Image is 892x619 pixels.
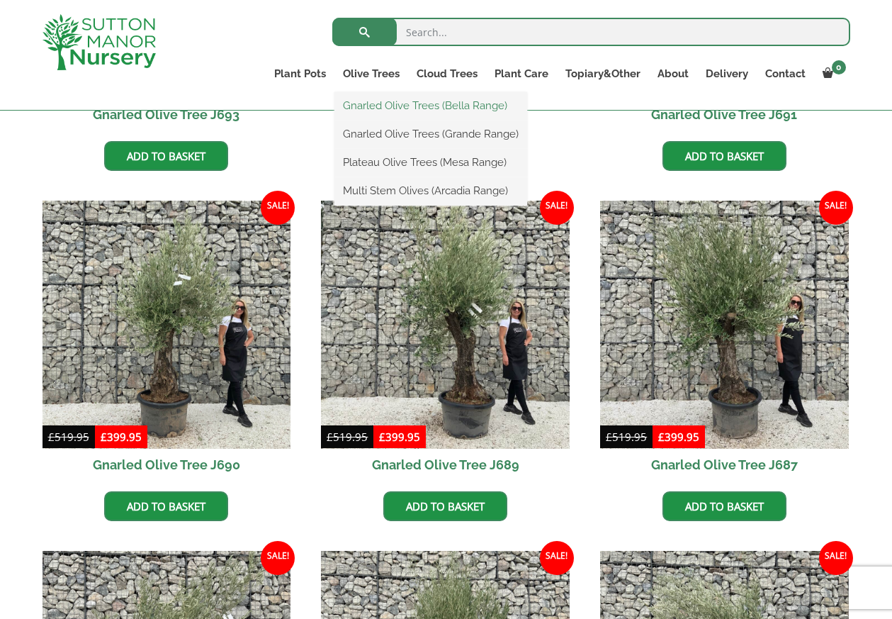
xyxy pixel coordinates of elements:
a: Contact [757,64,814,84]
a: 0 [814,64,850,84]
a: Gnarled Olive Trees (Grande Range) [334,123,527,145]
span: £ [379,430,385,444]
bdi: 519.95 [327,430,368,444]
h2: Gnarled Olive Tree J689 [321,449,570,481]
bdi: 399.95 [101,430,142,444]
h2: Gnarled Olive Tree J693 [43,99,291,130]
a: Olive Trees [334,64,408,84]
span: £ [101,430,107,444]
h2: Gnarled Olive Tree J690 [43,449,291,481]
span: £ [327,430,333,444]
a: Plant Care [486,64,557,84]
a: Cloud Trees [408,64,486,84]
span: Sale! [540,541,574,575]
h2: Gnarled Olive Tree J691 [600,99,849,130]
a: Add to basket: “Gnarled Olive Tree J687” [662,491,786,521]
a: Sale! Gnarled Olive Tree J689 [321,201,570,481]
a: Plateau Olive Trees (Mesa Range) [334,152,527,173]
a: Sale! Gnarled Olive Tree J687 [600,201,849,481]
img: logo [43,14,156,70]
a: Add to basket: “Gnarled Olive Tree J690” [104,491,228,521]
a: Gnarled Olive Trees (Bella Range) [334,95,527,116]
h2: Gnarled Olive Tree J687 [600,449,849,481]
img: Gnarled Olive Tree J690 [43,201,291,450]
input: Search... [332,18,850,46]
span: £ [658,430,665,444]
span: £ [48,430,55,444]
bdi: 519.95 [48,430,89,444]
span: 0 [832,60,846,74]
bdi: 519.95 [606,430,647,444]
span: Sale! [819,191,853,225]
a: Add to basket: “Gnarled Olive Tree J691” [662,141,786,171]
a: Plant Pots [266,64,334,84]
a: Topiary&Other [557,64,649,84]
a: Delivery [697,64,757,84]
span: £ [606,430,612,444]
span: Sale! [819,541,853,575]
a: Add to basket: “Gnarled Olive Tree J693” [104,141,228,171]
a: About [649,64,697,84]
a: Multi Stem Olives (Arcadia Range) [334,180,527,201]
span: Sale! [261,191,295,225]
span: Sale! [540,191,574,225]
a: Sale! Gnarled Olive Tree J690 [43,201,291,481]
bdi: 399.95 [658,430,699,444]
h2: Gnarled Olive Tree J692 [321,99,570,130]
bdi: 399.95 [379,430,420,444]
a: Add to basket: “Gnarled Olive Tree J689” [383,491,507,521]
img: Gnarled Olive Tree J687 [600,201,849,450]
span: Sale! [261,541,295,575]
img: Gnarled Olive Tree J689 [321,201,570,450]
